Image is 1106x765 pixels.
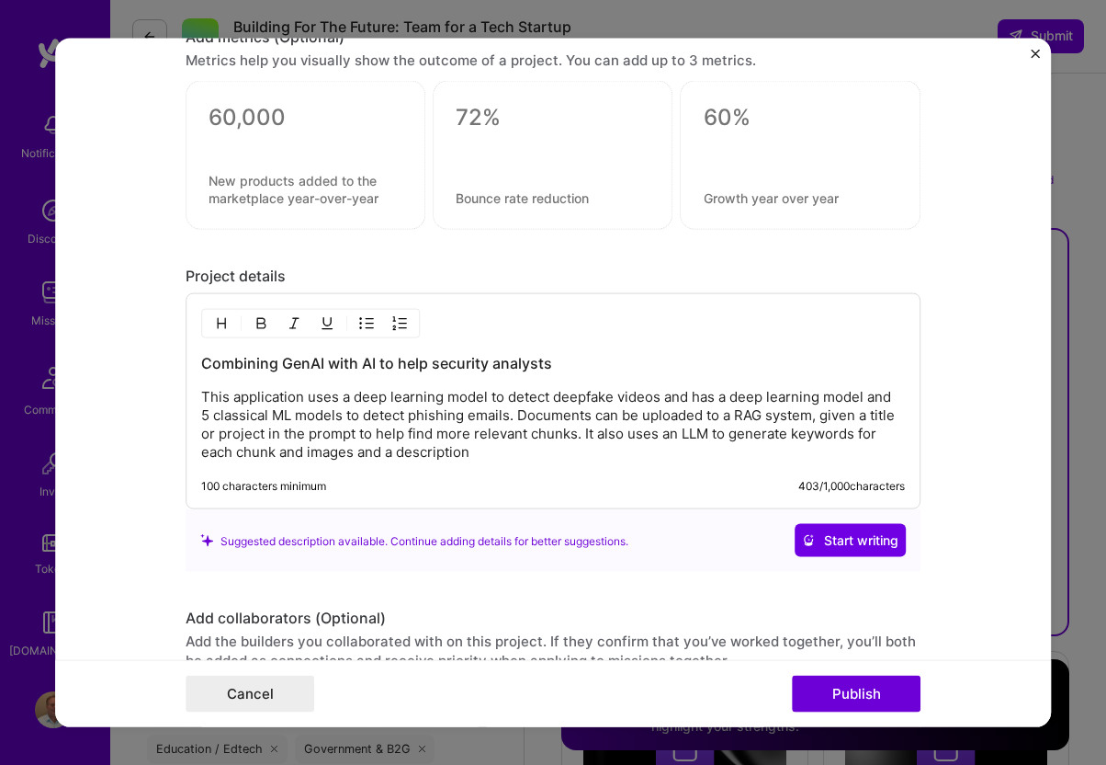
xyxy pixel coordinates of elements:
img: Divider [241,313,242,335]
button: Close [1031,50,1040,69]
img: Heading [214,316,229,331]
img: Underline [320,316,334,331]
i: icon CrystalBallWhite [802,534,815,547]
img: UL [359,316,374,331]
span: Start writing [802,531,898,550]
img: Bold [254,316,268,331]
div: Metrics help you visually show the outcome of a project. You can add up to 3 metrics. [186,51,920,70]
p: This application uses a deep learning model to detect deepfake videos and has a deep learning mod... [201,388,905,462]
button: Publish [792,675,920,712]
h3: Combining GenAI with AI to help security analysts [201,353,905,373]
img: Divider [346,313,347,335]
button: Cancel [186,675,314,712]
div: 403 / 1,000 characters [798,479,905,494]
div: Suggested description available. Continue adding details for better suggestions. [200,531,628,551]
i: icon SuggestedTeams [200,534,213,547]
img: OL [392,316,407,331]
div: Add metrics (Optional) [186,28,920,47]
div: Add collaborators (Optional) [186,609,920,628]
img: Italic [287,316,301,331]
div: Project details [186,267,920,286]
div: Add the builders you collaborated with on this project. If they confirm that you’ve worked togeth... [186,632,920,670]
button: Start writing [795,524,906,557]
div: 100 characters minimum [201,479,326,494]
